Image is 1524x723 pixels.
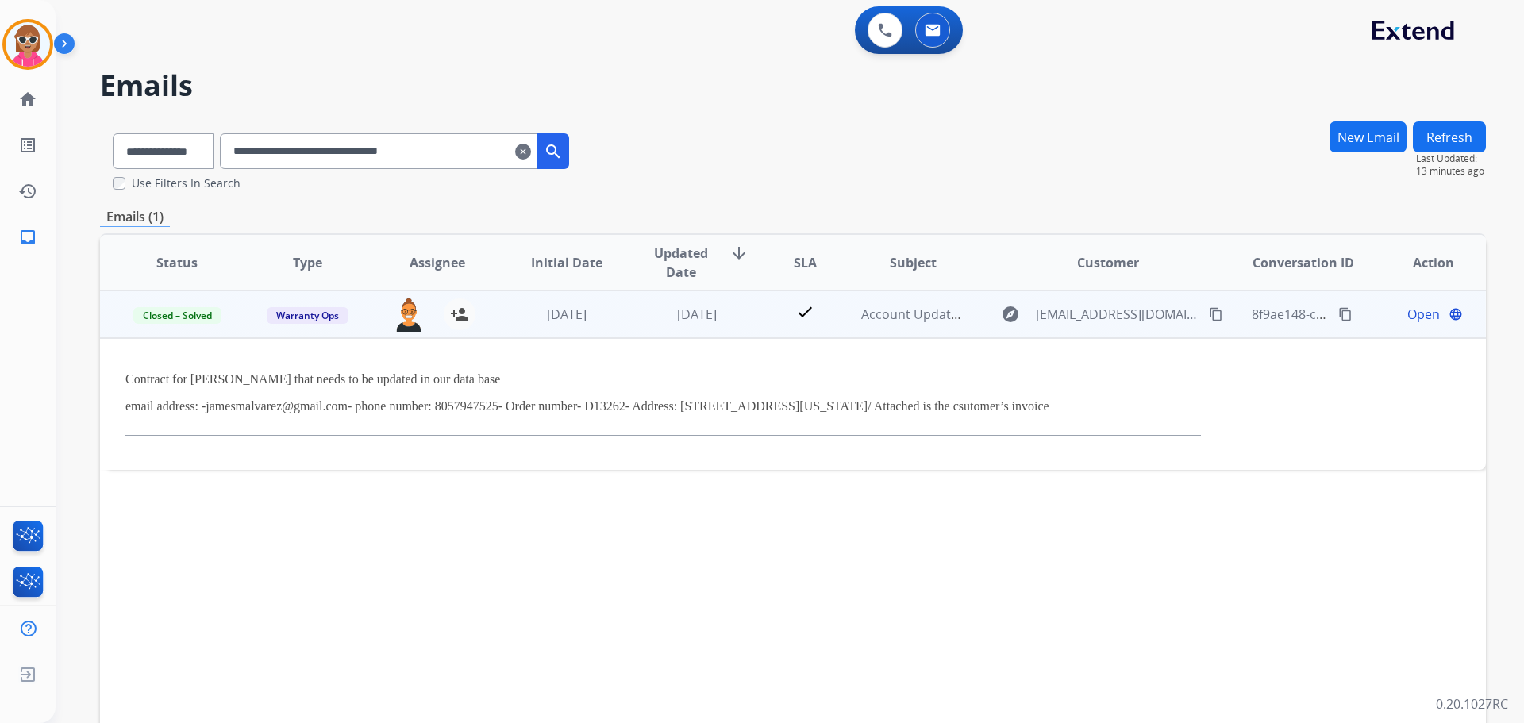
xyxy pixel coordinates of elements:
[1416,152,1486,165] span: Last Updated:
[1252,306,1497,323] span: 8f9ae148-cd3d-4703-a74d-25dedd633701
[1449,307,1463,321] mat-icon: language
[794,253,817,272] span: SLA
[156,253,198,272] span: Status
[267,307,348,324] span: Warranty Ops
[450,305,469,324] mat-icon: person_add
[645,244,718,282] span: Updated Date
[6,22,50,67] img: avatar
[393,298,425,332] img: agent-avatar
[100,207,170,227] p: Emails (1)
[293,253,322,272] span: Type
[1253,253,1354,272] span: Conversation ID
[1413,121,1486,152] button: Refresh
[100,70,1486,102] h2: Emails
[1356,235,1486,290] th: Action
[133,307,221,324] span: Closed – Solved
[729,244,749,263] mat-icon: arrow_downward
[18,90,37,109] mat-icon: home
[547,306,587,323] span: [DATE]
[1338,307,1353,321] mat-icon: content_copy
[1416,165,1486,178] span: 13 minutes ago
[1077,253,1139,272] span: Customer
[1209,307,1223,321] mat-icon: content_copy
[795,302,814,321] mat-icon: check
[1330,121,1407,152] button: New Email
[531,253,602,272] span: Initial Date
[861,306,1083,323] span: Account Update For [PERSON_NAME]
[677,306,717,323] span: [DATE]
[125,372,1201,386] p: Contract for [PERSON_NAME] that needs to be updated in our data base
[18,136,37,155] mat-icon: list_alt
[18,228,37,247] mat-icon: inbox
[132,175,241,191] label: Use Filters In Search
[515,142,531,161] mat-icon: clear
[1001,305,1020,324] mat-icon: explore
[544,142,563,161] mat-icon: search
[1407,305,1440,324] span: Open
[410,253,465,272] span: Assignee
[1036,305,1199,324] span: [EMAIL_ADDRESS][DOMAIN_NAME]
[125,399,1201,413] p: email address: -jamesmalvarez@gmail.com- phone number: 8057947525- Order number- D13262- Address:...
[1436,694,1508,713] p: 0.20.1027RC
[890,253,937,272] span: Subject
[18,182,37,201] mat-icon: history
